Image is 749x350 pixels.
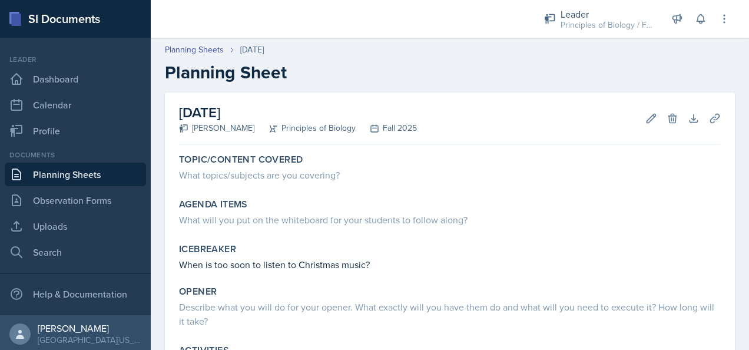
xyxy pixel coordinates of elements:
[5,240,146,264] a: Search
[240,44,264,56] div: [DATE]
[179,199,248,210] label: Agenda items
[179,213,721,227] div: What will you put on the whiteboard for your students to follow along?
[165,62,735,83] h2: Planning Sheet
[38,334,141,346] div: [GEOGRAPHIC_DATA][US_STATE]
[5,93,146,117] a: Calendar
[5,214,146,238] a: Uploads
[165,44,224,56] a: Planning Sheets
[5,54,146,65] div: Leader
[254,122,356,134] div: Principles of Biology
[179,102,417,123] h2: [DATE]
[5,282,146,306] div: Help & Documentation
[38,322,141,334] div: [PERSON_NAME]
[5,150,146,160] div: Documents
[5,189,146,212] a: Observation Forms
[5,67,146,91] a: Dashboard
[179,154,303,166] label: Topic/Content Covered
[179,257,721,272] p: When is too soon to listen to Christmas music?
[356,122,417,134] div: Fall 2025
[179,300,721,328] div: Describe what you will do for your opener. What exactly will you have them do and what will you n...
[561,19,655,31] div: Principles of Biology / Fall 2025
[179,243,236,255] label: Icebreaker
[5,163,146,186] a: Planning Sheets
[561,7,655,21] div: Leader
[5,119,146,143] a: Profile
[179,168,721,182] div: What topics/subjects are you covering?
[179,122,254,134] div: [PERSON_NAME]
[179,286,217,298] label: Opener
